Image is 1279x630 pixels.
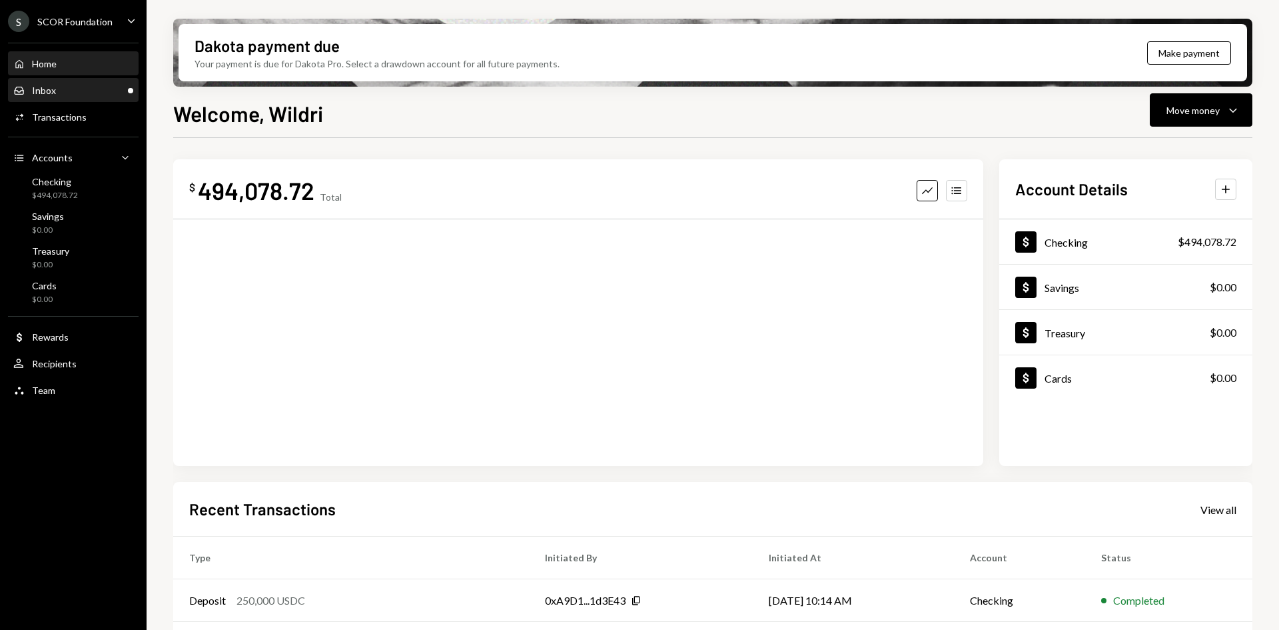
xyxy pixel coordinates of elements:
td: Checking [954,579,1085,622]
a: Cards$0.00 [8,276,139,308]
th: Type [173,537,529,579]
a: Inbox [8,78,139,102]
div: Checking [32,176,78,187]
a: Treasury$0.00 [999,310,1252,355]
th: Status [1085,537,1252,579]
a: Savings$0.00 [8,207,139,239]
div: Checking [1045,236,1088,249]
a: Team [8,378,139,402]
h2: Account Details [1015,178,1128,200]
div: Savings [32,211,64,222]
div: $0.00 [1210,325,1236,341]
div: Treasury [1045,327,1085,339]
div: Savings [1045,281,1079,294]
div: Your payment is due for Dakota Pro. Select a drawdown account for all future payments. [195,57,560,71]
div: Treasury [32,245,69,257]
a: Checking$494,078.72 [8,172,139,204]
a: View all [1200,502,1236,517]
div: Transactions [32,111,87,123]
div: Completed [1113,593,1164,609]
div: Accounts [32,152,73,163]
div: $494,078.72 [32,190,78,201]
div: $ [189,181,195,194]
th: Account [954,537,1085,579]
div: Move money [1166,103,1220,117]
div: Total [320,191,342,203]
div: $0.00 [1210,370,1236,386]
div: $0.00 [32,294,57,305]
div: Cards [1045,372,1072,385]
div: $0.00 [1210,279,1236,295]
div: 0xA9D1...1d3E43 [545,593,626,609]
a: Accounts [8,145,139,169]
div: Inbox [32,85,56,96]
div: $494,078.72 [1178,234,1236,250]
a: Recipients [8,351,139,375]
h1: Welcome, Wildri [173,100,323,127]
div: Recipients [32,358,77,369]
th: Initiated At [753,537,954,579]
a: Savings$0.00 [999,265,1252,309]
a: Treasury$0.00 [8,241,139,273]
div: Team [32,385,55,396]
div: S [8,11,29,32]
div: $0.00 [32,259,69,271]
div: Cards [32,280,57,291]
th: Initiated By [529,537,753,579]
div: Deposit [189,593,226,609]
a: Cards$0.00 [999,355,1252,400]
div: 250,000 USDC [236,593,305,609]
div: Dakota payment due [195,35,340,57]
a: Home [8,51,139,75]
button: Make payment [1147,41,1231,65]
div: 494,078.72 [198,175,314,205]
a: Transactions [8,105,139,129]
td: [DATE] 10:14 AM [753,579,954,622]
div: $0.00 [32,225,64,236]
div: SCOR Foundation [37,16,113,27]
div: Home [32,58,57,69]
div: Rewards [32,331,69,343]
button: Move money [1150,93,1252,127]
h2: Recent Transactions [189,498,336,520]
a: Checking$494,078.72 [999,219,1252,264]
div: View all [1200,503,1236,517]
a: Rewards [8,325,139,349]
